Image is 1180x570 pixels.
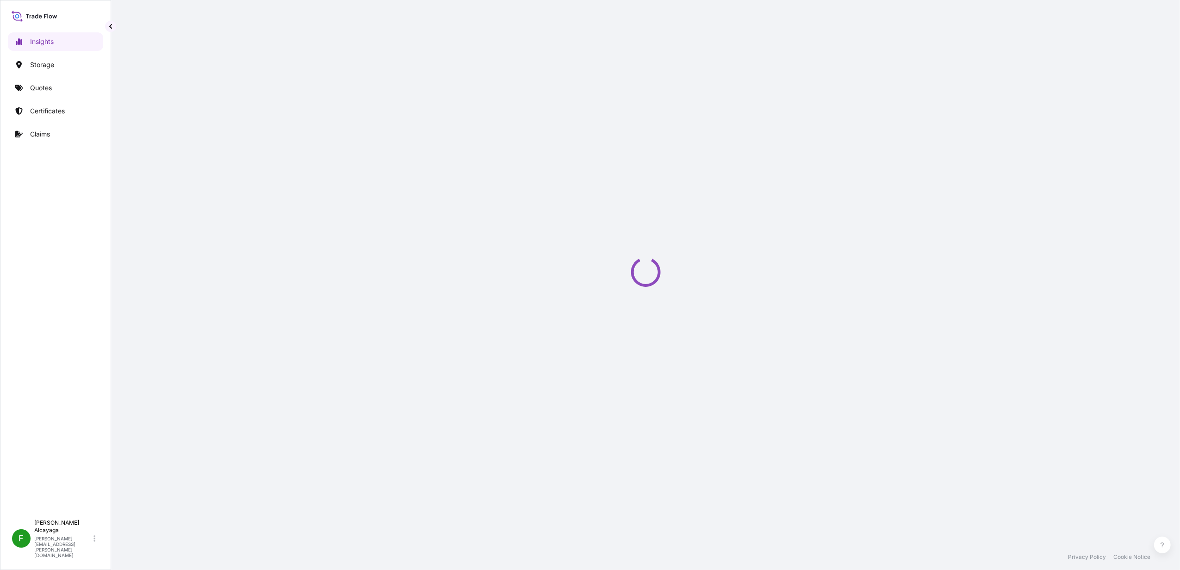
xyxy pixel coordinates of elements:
p: Insights [30,37,54,46]
p: Quotes [30,83,52,93]
a: Storage [8,56,103,74]
p: Claims [30,130,50,139]
a: Quotes [8,79,103,97]
a: Certificates [8,102,103,120]
a: Cookie Notice [1113,553,1150,561]
a: Privacy Policy [1068,553,1106,561]
p: [PERSON_NAME][EMAIL_ADDRESS][PERSON_NAME][DOMAIN_NAME] [34,536,92,558]
p: Storage [30,60,54,69]
p: [PERSON_NAME] Alcayaga [34,519,92,534]
p: Certificates [30,106,65,116]
a: Insights [8,32,103,51]
span: F [19,534,24,543]
a: Claims [8,125,103,143]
